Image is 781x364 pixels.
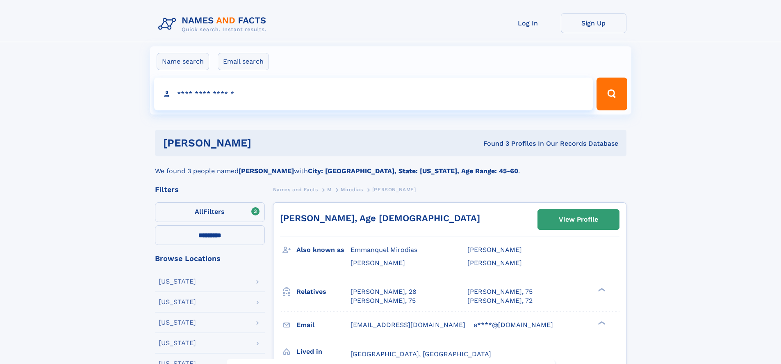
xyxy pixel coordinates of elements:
[367,139,618,148] div: Found 3 Profiles In Our Records Database
[155,202,265,222] label: Filters
[467,246,522,254] span: [PERSON_NAME]
[159,319,196,326] div: [US_STATE]
[155,156,626,176] div: We found 3 people named with .
[351,287,417,296] a: [PERSON_NAME], 28
[596,320,606,325] div: ❯
[351,350,491,358] span: [GEOGRAPHIC_DATA], [GEOGRAPHIC_DATA]
[597,78,627,110] button: Search Button
[467,296,533,305] a: [PERSON_NAME], 72
[351,321,465,329] span: [EMAIL_ADDRESS][DOMAIN_NAME]
[155,186,265,193] div: Filters
[538,210,619,229] a: View Profile
[154,78,593,110] input: search input
[351,296,416,305] a: [PERSON_NAME], 75
[159,278,196,285] div: [US_STATE]
[327,184,332,195] a: M
[155,13,273,35] img: Logo Names and Facts
[327,187,332,192] span: M
[596,287,606,292] div: ❯
[351,259,405,267] span: [PERSON_NAME]
[273,184,318,195] a: Names and Facts
[372,187,416,192] span: [PERSON_NAME]
[218,53,269,70] label: Email search
[163,138,367,148] h1: [PERSON_NAME]
[296,318,351,332] h3: Email
[155,255,265,262] div: Browse Locations
[495,13,561,33] a: Log In
[341,187,363,192] span: Mirodias
[280,213,480,223] a: [PERSON_NAME], Age [DEMOGRAPHIC_DATA]
[559,210,598,229] div: View Profile
[195,208,203,215] span: All
[467,259,522,267] span: [PERSON_NAME]
[351,246,417,254] span: Emmanquel Mirodias
[296,285,351,299] h3: Relatives
[157,53,209,70] label: Name search
[341,184,363,195] a: Mirodias
[296,345,351,359] h3: Lived in
[239,167,294,175] b: [PERSON_NAME]
[296,243,351,257] h3: Also known as
[467,287,533,296] a: [PERSON_NAME], 75
[561,13,626,33] a: Sign Up
[159,299,196,305] div: [US_STATE]
[308,167,518,175] b: City: [GEOGRAPHIC_DATA], State: [US_STATE], Age Range: 45-60
[159,340,196,346] div: [US_STATE]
